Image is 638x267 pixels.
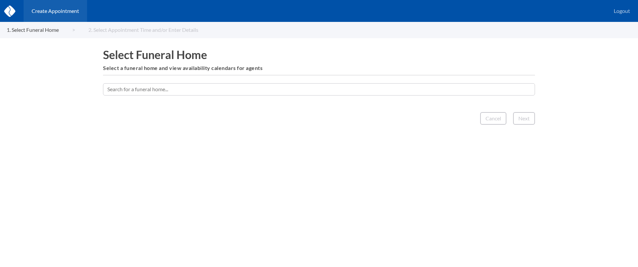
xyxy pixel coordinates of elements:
h6: Select a funeral home and view availability calendars for agents [103,65,535,71]
button: Cancel [480,112,506,125]
input: Search for a funeral home... [103,83,535,95]
a: 1. Select Funeral Home [7,27,75,33]
button: Next [513,112,535,125]
h1: Select Funeral Home [103,48,535,61]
